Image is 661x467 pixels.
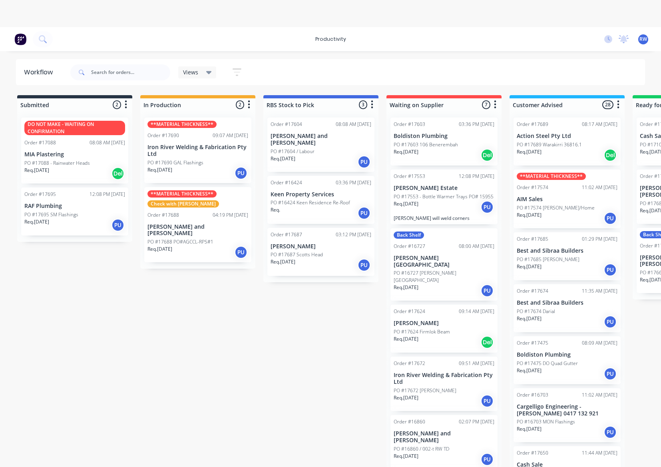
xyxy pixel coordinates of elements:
div: Workflow [24,68,57,77]
p: Req. [DATE] [394,394,418,401]
div: 04:19 PM [DATE] [213,212,248,219]
p: [PERSON_NAME][GEOGRAPHIC_DATA] [394,255,494,268]
p: Req. [271,206,280,214]
div: Order #1768908:17 AM [DATE]Action Steel Pty LtdPO #17689 Warakirri 36816.1Req.[DATE]Del [514,118,621,166]
div: **MATERIAL THICKNESS** [147,190,217,198]
div: 03:36 PM [DATE] [459,121,494,128]
p: PO #17687 Scotts Head [271,251,323,258]
div: 03:36 PM [DATE] [336,179,371,186]
p: MIA Plastering [24,151,125,158]
div: PU [604,315,617,328]
p: PO #17475 DO Quad Gutter [517,360,578,367]
div: Order #17650 [517,449,548,457]
p: Req. [DATE] [24,167,49,174]
div: Order #17685 [517,235,548,243]
p: Req. [DATE] [147,245,172,253]
div: 08:08 AM [DATE] [336,121,371,128]
div: Order #17672 [394,360,425,367]
p: PO #17603 106 Benerembah [394,141,458,148]
div: 08:17 AM [DATE] [582,121,617,128]
div: Order #17574 [517,184,548,191]
div: 02:07 PM [DATE] [459,418,494,425]
p: Action Steel Pty Ltd [517,133,617,140]
div: Del [111,167,124,180]
div: Del [604,149,617,162]
div: Order #1747508:09 AM [DATE]Boldiston PlumbingPO #17475 DO Quad GutterReq.[DATE]PU [514,336,621,384]
div: 08:08 AM [DATE] [90,139,125,146]
div: PU [604,426,617,439]
p: PO #17553 - Bottle Warmer Trays PO# 15955 [394,193,494,200]
div: Order #17603 [394,121,425,128]
div: Order #1762409:14 AM [DATE][PERSON_NAME]PO #17624 Firmlok BeamReq.[DATE]Del [390,305,498,353]
p: PO #17088 - Rainwater Heads [24,160,90,167]
p: Cargelligo Engineering - [PERSON_NAME] 0417 132 921 [517,403,617,417]
div: Order #16424 [271,179,302,186]
div: 11:44 AM [DATE] [582,449,617,457]
p: Iron River Welding & Fabrication Pty Ltd [394,372,494,385]
div: **MATERIAL THICKNESS**Check with [PERSON_NAME]Order #1768804:19 PM [DATE][PERSON_NAME] and [PERSO... [144,187,251,263]
div: Order #17690 [147,132,179,139]
div: 12:08 PM [DATE] [90,191,125,198]
div: PU [481,284,494,297]
p: PO #16860 / 002-t RW TD [394,445,449,453]
span: RW [639,36,647,43]
div: PU [481,453,494,466]
p: PO #16703 MON Flashings [517,418,575,425]
div: 11:02 AM [DATE] [582,184,617,191]
p: PO #17674 Darial [517,308,555,315]
p: PO #17688 PO#AGCCL-RPS#1 [147,238,213,245]
p: Keen Property Services [271,191,371,198]
div: PU [481,201,494,214]
div: PU [481,395,494,407]
p: Req. [DATE] [24,218,49,226]
p: Req. [DATE] [394,284,418,291]
p: [PERSON_NAME] [394,320,494,327]
div: productivity [311,33,350,45]
div: 09:51 AM [DATE] [459,360,494,367]
div: Order #17475 [517,339,548,347]
div: Order #1768501:29 PM [DATE]Best and Sibraa BuildersPO #17685 [PERSON_NAME]Req.[DATE]PU [514,232,621,280]
p: Req. [DATE] [147,166,172,174]
div: Order #1760408:08 AM [DATE][PERSON_NAME] and [PERSON_NAME]PO #17604 / LabourReq.[DATE]PU [267,118,374,172]
div: PU [111,219,124,232]
p: PO #17685 [PERSON_NAME] [517,256,579,263]
p: PO #17624 Firmlok Beam [394,328,450,335]
p: Req. [DATE] [394,200,418,208]
div: **MATERIAL THICKNESS**Order #1769009:07 AM [DATE]Iron River Welding & Fabrication Pty LtdPO #1769... [144,118,251,183]
div: Order #16727 [394,243,425,250]
p: PO #17689 Warakirri 36816.1 [517,141,582,148]
div: Order #1768703:12 PM [DATE][PERSON_NAME]PO #17687 Scotts HeadReq.[DATE]PU [267,228,374,276]
p: PO #16424 Keen Residence Re-Roof [271,199,350,206]
div: Back Shelf [394,232,424,239]
div: Order #1767209:51 AM [DATE]Iron River Welding & Fabrication Pty LtdPO #17672 [PERSON_NAME]Req.[DA... [390,357,498,411]
div: Order #17604 [271,121,302,128]
p: [PERSON_NAME] Estate [394,185,494,192]
div: Order #16703 [517,391,548,399]
span: Views [183,68,198,76]
div: Order #1767411:35 AM [DATE]Best and Sibraa BuildersPO #17674 DarialReq.[DATE]PU [514,284,621,332]
p: Req. [DATE] [517,425,542,433]
p: Iron River Welding & Fabrication Pty Ltd [147,144,248,158]
div: PU [235,246,247,259]
p: PO #17574 [PERSON_NAME]/Home [517,204,595,212]
p: Req. [DATE] [517,263,542,270]
div: **MATERIAL THICKNESS** [147,121,217,128]
p: [PERSON_NAME] will weld corners [394,215,494,221]
div: **MATERIAL THICKNESS**Order #1757411:02 AM [DATE]AIM SalesPO #17574 [PERSON_NAME]/HomeReq.[DATE]PU [514,170,621,228]
iframe: Intercom live chat [634,440,653,459]
div: Order #1769512:08 PM [DATE]RAF PlumbingPO #17695 SM FlashingsReq.[DATE]PU [21,188,128,235]
div: Order #17088 [24,139,56,146]
p: Best and Sibraa Builders [517,299,617,306]
p: PO #16727 [PERSON_NAME][GEOGRAPHIC_DATA] [394,269,494,284]
div: 12:08 PM [DATE] [459,173,494,180]
p: [PERSON_NAME] and [PERSON_NAME] [271,133,371,146]
div: Order #17674 [517,287,548,295]
div: 08:09 AM [DATE] [582,339,617,347]
div: Order #17695 [24,191,56,198]
img: Factory [14,33,26,45]
div: 01:29 PM [DATE] [582,235,617,243]
div: PU [358,156,370,168]
p: AIM Sales [517,196,617,203]
p: Boldiston Plumbing [394,133,494,140]
div: PU [604,212,617,225]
